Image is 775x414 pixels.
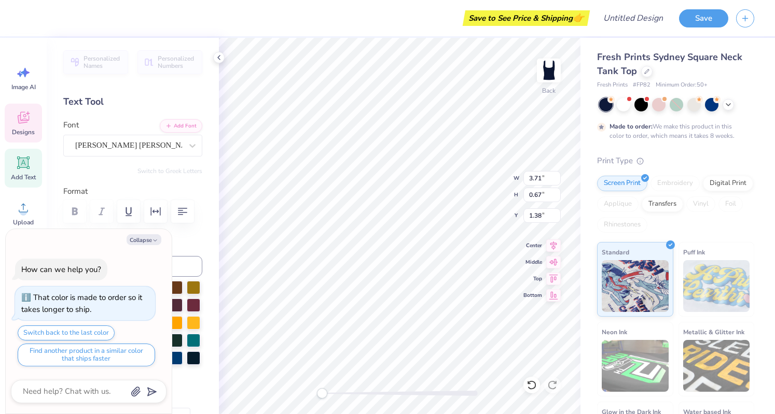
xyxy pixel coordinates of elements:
span: Metallic & Glitter Ink [683,326,744,337]
span: # FP82 [633,81,651,90]
span: Minimum Order: 50 + [656,81,708,90]
span: Fresh Prints [597,81,628,90]
span: Puff Ink [683,247,705,258]
span: Image AI [11,83,36,91]
span: Designs [12,128,35,136]
span: Upload [13,218,34,226]
span: 👉 [573,11,584,24]
div: Back [542,86,556,95]
div: That color is made to order so it takes longer to ship. [21,292,142,315]
div: We make this product in this color to order, which means it takes 8 weeks. [610,122,737,140]
div: Text Tool [63,95,202,109]
span: Add Text [11,173,36,181]
span: Bottom [523,291,542,299]
div: How can we help you? [21,264,101,275]
div: Vinyl [686,196,715,212]
button: Personalized Names [63,50,128,74]
button: Personalized Numbers [137,50,202,74]
div: Accessibility label [317,388,327,398]
img: Neon Ink [602,340,669,392]
button: Add Font [160,119,202,133]
img: Back [538,60,559,81]
button: Collapse [127,234,161,245]
img: Standard [602,260,669,312]
img: Metallic & Glitter Ink [683,340,750,392]
div: Foil [718,196,743,212]
img: Puff Ink [683,260,750,312]
span: Standard [602,247,629,258]
div: Digital Print [703,176,753,191]
div: Embroidery [651,176,700,191]
div: Transfers [642,196,683,212]
input: Untitled Design [595,8,671,28]
span: Neon Ink [602,326,627,337]
div: Applique [597,196,639,212]
div: Print Type [597,155,754,167]
span: Personalized Numbers [158,55,196,69]
span: Top [523,275,542,283]
span: Personalized Names [84,55,122,69]
strong: Made to order: [610,122,653,131]
button: Find another product in a similar color that ships faster [18,344,155,366]
label: Font [63,119,79,131]
span: Middle [523,258,542,266]
span: Fresh Prints Sydney Square Neck Tank Top [597,51,742,77]
span: Center [523,241,542,250]
button: Switch to Greek Letters [137,167,202,175]
div: Screen Print [597,176,647,191]
label: Format [63,185,202,197]
div: Save to See Price & Shipping [465,10,587,26]
div: Rhinestones [597,217,647,233]
button: Switch back to the last color [18,325,115,340]
button: Save [679,9,728,27]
